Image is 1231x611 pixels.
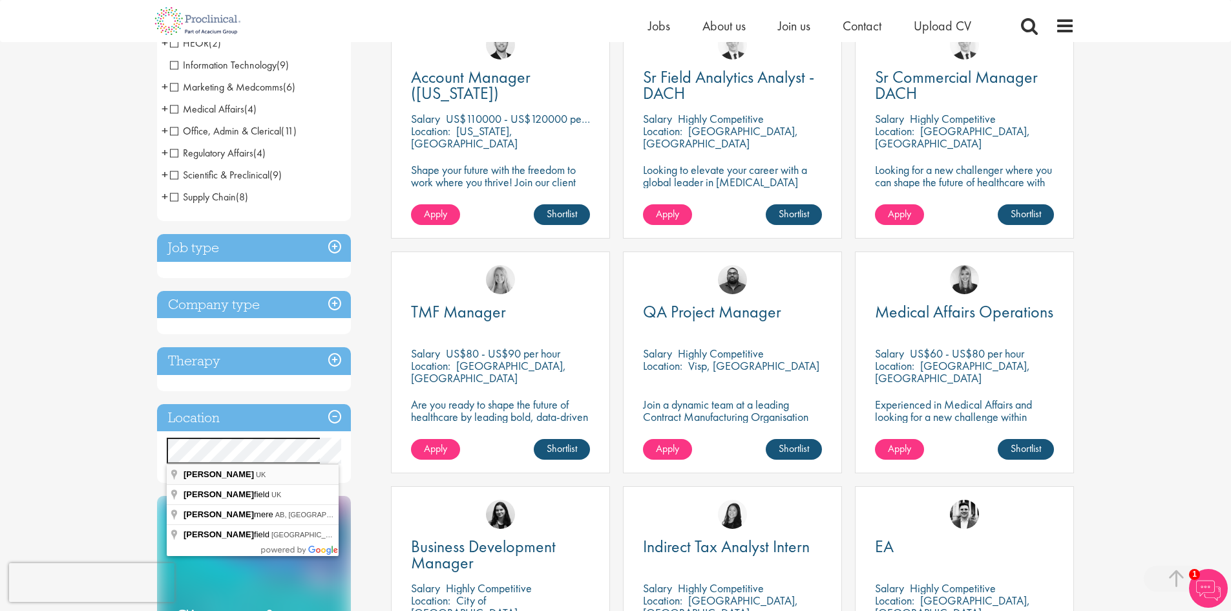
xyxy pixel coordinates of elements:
p: Join a dynamic team at a leading Contract Manufacturing Organisation and contribute to groundbrea... [643,398,822,447]
span: Salary [411,111,440,126]
span: + [162,165,168,184]
span: Business Development Manager [411,535,556,573]
span: Supply Chain [170,190,248,204]
span: Regulatory Affairs [170,146,253,160]
p: Highly Competitive [910,581,996,595]
span: Medical Affairs [170,102,244,116]
p: Highly Competitive [446,581,532,595]
span: Salary [643,581,672,595]
a: Indirect Tax Analyst Intern [643,539,822,555]
span: + [162,33,168,52]
span: (2) [209,36,221,50]
a: Shannon Briggs [486,265,515,294]
h3: Therapy [157,347,351,375]
span: 1 [1189,569,1200,580]
span: Regulatory Affairs [170,146,266,160]
a: Shortlist [998,439,1054,460]
p: [GEOGRAPHIC_DATA], [GEOGRAPHIC_DATA] [875,358,1030,385]
span: Information Technology [170,58,289,72]
a: Apply [411,204,460,225]
h3: Location [157,404,351,432]
span: Sr Commercial Manager DACH [875,66,1038,104]
span: Location: [875,123,914,138]
a: QA Project Manager [643,304,822,320]
span: Salary [643,346,672,361]
p: Highly Competitive [678,346,764,361]
span: Apply [424,207,447,220]
span: Location: [411,358,450,373]
span: Location: [643,358,682,373]
span: Salary [411,346,440,361]
a: Shortlist [998,204,1054,225]
span: Location: [411,123,450,138]
span: Apply [656,207,679,220]
p: Looking to elevate your career with a global leader in [MEDICAL_DATA] care? Join a pioneering med... [643,164,822,225]
a: Shortlist [534,439,590,460]
p: Shape your future with the freedom to work where you thrive! Join our client with this fully remo... [411,164,590,213]
span: [GEOGRAPHIC_DATA], [GEOGRAPHIC_DATA] [271,531,423,539]
img: Nicolas Daniel [950,30,979,59]
img: Nicolas Daniel [718,30,747,59]
a: Apply [875,439,924,460]
img: Ashley Bennett [718,265,747,294]
a: Jobs [648,17,670,34]
a: Upload CV [914,17,971,34]
p: Highly Competitive [678,111,764,126]
a: Shortlist [534,204,590,225]
span: Scientific & Preclinical [170,168,282,182]
span: (9) [269,168,282,182]
img: Edward Little [950,500,979,529]
a: Apply [875,204,924,225]
a: Account Manager ([US_STATE]) [411,69,590,102]
span: Medical Affairs Operations [875,301,1053,323]
span: Marketing & Medcomms [170,80,283,94]
p: Are you ready to shape the future of healthcare by leading bold, data-driven TMF strategies in a ... [411,398,590,447]
span: (4) [253,146,266,160]
span: UK [256,471,266,478]
span: Supply Chain [170,190,236,204]
p: Looking for a new challenger where you can shape the future of healthcare with your innovation? [875,164,1054,200]
a: Join us [778,17,810,34]
p: Experienced in Medical Affairs and looking for a new challenge within operations? Proclinical is ... [875,398,1054,460]
span: Marketing & Medcomms [170,80,295,94]
span: Location: [875,593,914,608]
img: Janelle Jones [950,265,979,294]
span: (11) [281,124,297,138]
p: US$60 - US$80 per hour [910,346,1024,361]
span: + [162,99,168,118]
span: field [184,530,271,539]
span: [PERSON_NAME] [184,469,254,479]
span: Indirect Tax Analyst Intern [643,535,810,557]
p: [GEOGRAPHIC_DATA], [GEOGRAPHIC_DATA] [875,123,1030,151]
span: TMF Manager [411,301,506,323]
p: [US_STATE], [GEOGRAPHIC_DATA] [411,123,518,151]
span: Account Manager ([US_STATE]) [411,66,531,104]
span: Apply [888,207,911,220]
p: US$110000 - US$120000 per annum [446,111,616,126]
span: Apply [424,442,447,455]
img: Numhom Sudsok [718,500,747,529]
span: (4) [244,102,257,116]
a: Business Development Manager [411,539,590,571]
span: Office, Admin & Clerical [170,124,297,138]
span: (8) [236,190,248,204]
span: Apply [888,442,911,455]
span: Location: [643,123,682,138]
span: (6) [283,80,295,94]
h3: Job type [157,234,351,262]
p: [GEOGRAPHIC_DATA], [GEOGRAPHIC_DATA] [411,358,566,385]
span: Contact [843,17,881,34]
span: Medical Affairs [170,102,257,116]
p: [GEOGRAPHIC_DATA], [GEOGRAPHIC_DATA] [643,123,798,151]
span: AB, [GEOGRAPHIC_DATA] [275,511,363,519]
a: Sr Commercial Manager DACH [875,69,1054,102]
h3: Company type [157,291,351,319]
span: [PERSON_NAME] [184,489,254,499]
span: Salary [411,581,440,595]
